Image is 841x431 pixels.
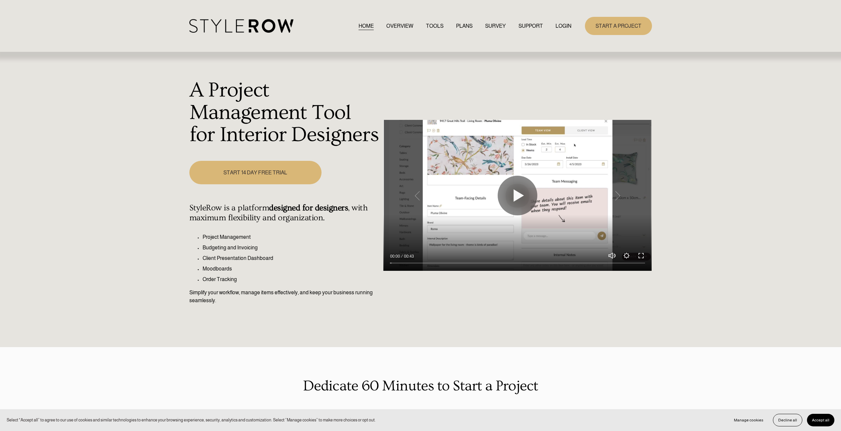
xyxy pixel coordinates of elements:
div: Duration [401,253,415,260]
button: Play [498,176,537,215]
input: Seek [390,261,645,265]
p: Moodboards [203,265,380,273]
a: START A PROJECT [585,17,652,35]
h4: StyleRow is a platform , with maximum flexibility and organization. [189,203,380,223]
strong: designed for designers [269,203,348,213]
a: TOOLS [426,21,443,30]
span: Decline all [778,418,797,422]
a: LOGIN [555,21,571,30]
span: Accept all [812,418,829,422]
button: Manage cookies [729,414,768,426]
p: Client Presentation Dashboard [203,254,380,262]
a: folder dropdown [518,21,543,30]
p: Select “Accept all” to agree to our use of cookies and similar technologies to enhance your brows... [7,417,376,423]
p: Order Tracking [203,275,380,283]
span: Manage cookies [734,418,763,422]
a: SURVEY [485,21,506,30]
span: SUPPORT [518,22,543,30]
p: Simplify your workflow, manage items effectively, and keep your business running seamlessly. [189,289,380,305]
h1: A Project Management Tool for Interior Designers [189,79,380,146]
p: Dedicate 60 Minutes to Start a Project [189,375,652,397]
img: StyleRow [189,19,293,33]
button: Decline all [773,414,802,426]
div: Current time [390,253,401,260]
button: Accept all [807,414,834,426]
a: PLANS [456,21,473,30]
p: Project Management [203,233,380,241]
p: Budgeting and Invoicing [203,244,380,252]
a: HOME [359,21,374,30]
a: START 14 DAY FREE TRIAL [189,161,322,184]
a: OVERVIEW [386,21,413,30]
